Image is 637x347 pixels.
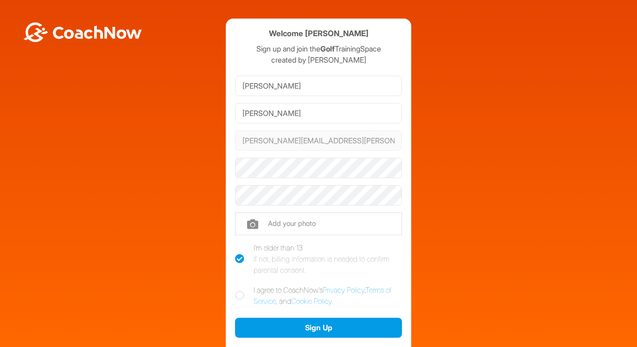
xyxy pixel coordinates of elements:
a: Terms of Service [254,285,391,306]
a: Cookie Policy [291,296,331,306]
a: Privacy Policy [323,285,364,295]
img: BwLJSsUCoWCh5upNqxVrqldRgqLPVwmV24tXu5FoVAoFEpwwqQ3VIfuoInZCoVCoTD4vwADAC3ZFMkVEQFDAAAAAElFTkSuQmCC [22,22,143,42]
p: created by [PERSON_NAME] [235,54,402,65]
p: Sign up and join the TrainingSpace [235,43,402,54]
input: Last Name [235,103,402,123]
strong: Golf [320,44,335,53]
div: If not, billing information is needed to confirm parental consent. [254,253,402,276]
div: I'm older than 13 [254,242,402,276]
input: Email [235,130,402,151]
button: Sign Up [235,318,402,338]
h4: Welcome [PERSON_NAME] [269,28,369,39]
input: First Name [235,76,402,96]
label: I agree to CoachNow's , , and . [235,284,402,307]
